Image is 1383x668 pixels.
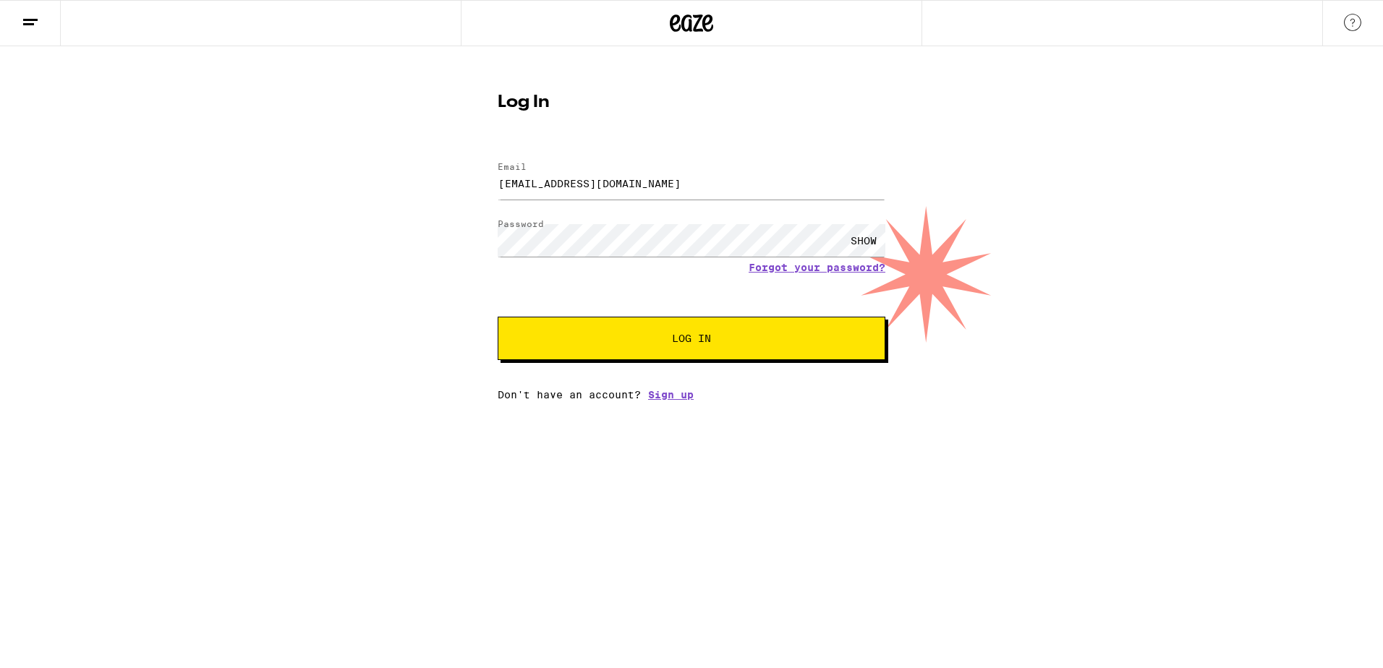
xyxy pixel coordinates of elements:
a: Forgot your password? [749,262,885,273]
div: Don't have an account? [498,389,885,401]
button: Log In [498,317,885,360]
h1: Log In [498,94,885,111]
span: Log In [672,333,711,343]
a: Sign up [648,389,694,401]
div: SHOW [842,224,885,257]
label: Email [498,162,527,171]
input: Email [498,167,885,200]
label: Password [498,219,544,228]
